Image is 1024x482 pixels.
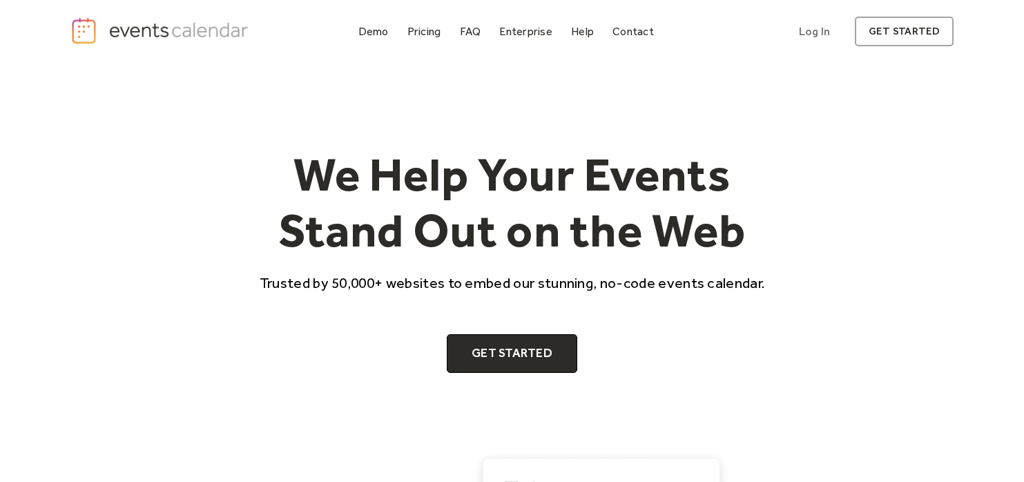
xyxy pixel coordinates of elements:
[247,146,777,259] h1: We Help Your Events Stand Out on the Web
[447,334,577,373] a: Get Started
[571,28,594,35] div: Help
[499,28,552,35] div: Enterprise
[402,22,447,41] a: Pricing
[566,22,599,41] a: Help
[407,28,441,35] div: Pricing
[494,22,557,41] a: Enterprise
[785,17,844,46] a: Log In
[454,22,487,41] a: FAQ
[247,273,777,293] p: Trusted by 50,000+ websites to embed our stunning, no-code events calendar.
[460,28,481,35] div: FAQ
[358,28,389,35] div: Demo
[855,17,954,46] a: get started
[353,22,394,41] a: Demo
[612,28,654,35] div: Contact
[607,22,659,41] a: Contact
